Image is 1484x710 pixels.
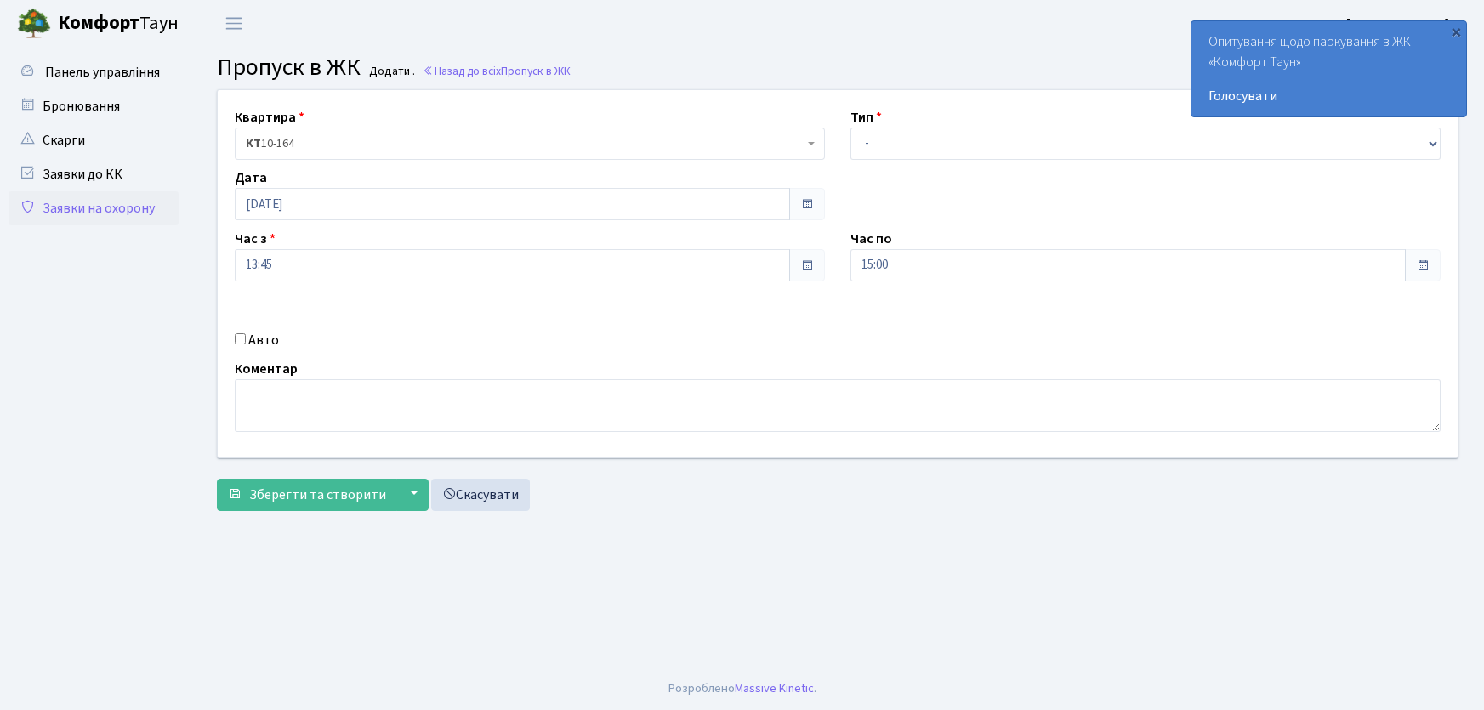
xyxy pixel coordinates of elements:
[501,63,571,79] span: Пропуск в ЖК
[246,135,261,152] b: КТ
[235,359,298,379] label: Коментар
[735,679,814,697] a: Massive Kinetic
[1191,21,1466,116] div: Опитування щодо паркування в ЖК «Комфорт Таун»
[246,135,804,152] span: <b>КТ</b>&nbsp;&nbsp;&nbsp;&nbsp;10-164
[1208,86,1449,106] a: Голосувати
[423,63,571,79] a: Назад до всіхПропуск в ЖК
[366,65,415,79] small: Додати .
[235,128,825,160] span: <b>КТ</b>&nbsp;&nbsp;&nbsp;&nbsp;10-164
[235,229,276,249] label: Час з
[217,479,397,511] button: Зберегти та створити
[1447,23,1464,40] div: ×
[9,89,179,123] a: Бронювання
[9,157,179,191] a: Заявки до КК
[45,63,160,82] span: Панель управління
[9,55,179,89] a: Панель управління
[1297,14,1464,33] b: Цитрус [PERSON_NAME] А.
[850,107,882,128] label: Тип
[668,679,816,698] div: Розроблено .
[235,168,267,188] label: Дата
[248,330,279,350] label: Авто
[431,479,530,511] a: Скасувати
[1297,14,1464,34] a: Цитрус [PERSON_NAME] А.
[9,123,179,157] a: Скарги
[17,7,51,41] img: logo.png
[9,191,179,225] a: Заявки на охорону
[249,486,386,504] span: Зберегти та створити
[58,9,179,38] span: Таун
[850,229,892,249] label: Час по
[235,107,304,128] label: Квартира
[213,9,255,37] button: Переключити навігацію
[58,9,139,37] b: Комфорт
[217,50,361,84] span: Пропуск в ЖК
